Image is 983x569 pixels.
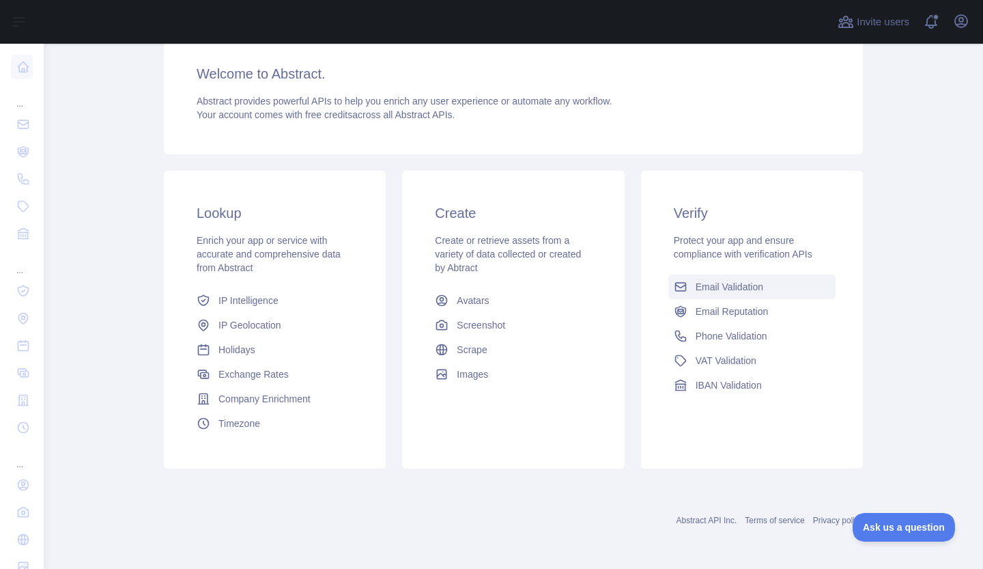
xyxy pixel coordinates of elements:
a: Privacy policy [813,516,863,525]
a: Scrape [429,337,597,362]
a: Terms of service [745,516,804,525]
span: Phone Validation [696,329,767,343]
span: Avatars [457,294,489,307]
span: IBAN Validation [696,378,762,392]
span: IP Intelligence [218,294,279,307]
a: IP Intelligence [191,288,358,313]
a: IP Geolocation [191,313,358,337]
a: Timezone [191,411,358,436]
a: Email Validation [668,275,836,299]
span: Enrich your app or service with accurate and comprehensive data from Abstract [197,235,341,273]
button: Invite users [835,11,912,33]
span: Holidays [218,343,255,357]
span: Create or retrieve assets from a variety of data collected or created by Abtract [435,235,581,273]
a: Phone Validation [668,324,836,348]
h3: Lookup [197,204,353,223]
h3: Welcome to Abstract. [197,64,830,83]
div: ... [11,249,33,276]
a: IBAN Validation [668,373,836,398]
span: IP Geolocation [218,318,281,332]
a: Company Enrichment [191,387,358,411]
span: Images [457,367,488,381]
h3: Create [435,204,591,223]
span: Timezone [218,417,260,430]
a: Email Reputation [668,299,836,324]
iframe: Toggle Customer Support [853,513,956,542]
a: Images [429,362,597,387]
span: Screenshot [457,318,505,332]
span: Email Validation [696,280,763,294]
div: ... [11,82,33,109]
span: Abstract provides powerful APIs to help you enrich any user experience or automate any workflow. [197,96,612,107]
span: Exchange Rates [218,367,289,381]
h3: Verify [674,204,830,223]
span: free credits [305,109,352,120]
span: Invite users [857,14,909,30]
span: Protect your app and ensure compliance with verification APIs [674,235,812,260]
span: VAT Validation [696,354,756,367]
div: ... [11,443,33,470]
a: VAT Validation [668,348,836,373]
span: Company Enrichment [218,392,311,406]
span: Scrape [457,343,487,357]
span: Your account comes with across all Abstract APIs. [197,109,455,120]
span: Email Reputation [696,305,769,318]
a: Exchange Rates [191,362,358,387]
a: Screenshot [429,313,597,337]
a: Avatars [429,288,597,313]
a: Holidays [191,337,358,362]
a: Abstract API Inc. [676,516,737,525]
